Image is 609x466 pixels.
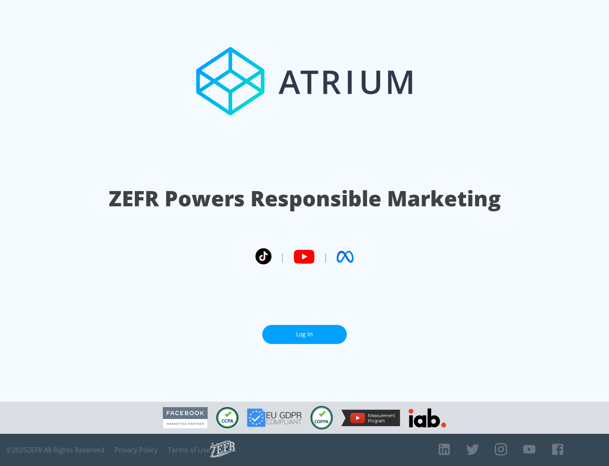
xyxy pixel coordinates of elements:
a: Log In [262,325,347,344]
span: © 2025 ZEFR All Rights Reserved [6,446,104,454]
img: CCPA Compliant [216,407,239,428]
span: | [323,250,328,263]
img: IAB [409,408,446,427]
img: COPPA Compliant [310,406,333,430]
img: Facebook Marketing Partner [163,407,208,429]
span: | [280,250,285,263]
a: Terms of Use [168,446,210,454]
a: Privacy Policy [115,446,158,454]
img: GDPR Compliant [247,408,302,427]
h1: ZEFR Powers Responsible Marketing [109,184,501,213]
img: YouTube Measurement Program [341,410,400,426]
